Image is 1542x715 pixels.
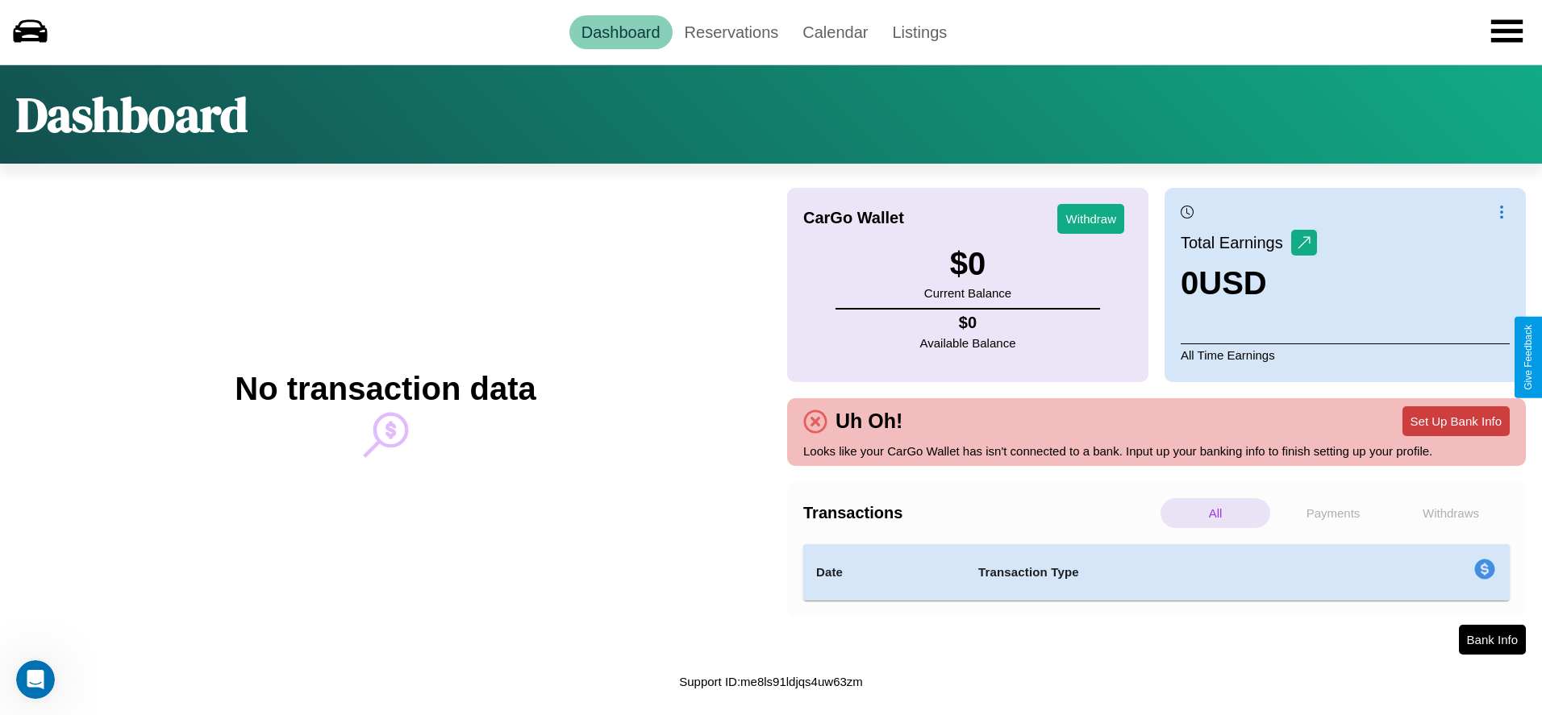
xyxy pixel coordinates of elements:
[679,671,863,692] p: Support ID: me8ls91ldjqs4uw63zm
[1396,498,1506,528] p: Withdraws
[827,409,911,433] h4: Uh Oh!
[1057,204,1124,234] button: Withdraw
[1181,265,1317,301] h3: 0 USD
[1181,343,1510,366] p: All Time Earnings
[803,544,1510,601] table: simple table
[880,15,959,49] a: Listings
[569,15,673,49] a: Dashboard
[924,282,1011,304] p: Current Balance
[235,371,536,407] h2: No transaction data
[816,563,952,582] h4: Date
[803,504,1156,522] h4: Transactions
[803,209,904,227] h4: CarGo Wallet
[924,246,1011,282] h3: $ 0
[1161,498,1270,528] p: All
[920,332,1016,354] p: Available Balance
[16,660,55,699] iframe: Intercom live chat
[1402,406,1510,436] button: Set Up Bank Info
[1459,625,1526,655] button: Bank Info
[1278,498,1388,528] p: Payments
[16,81,248,148] h1: Dashboard
[1523,325,1534,390] div: Give Feedback
[978,563,1343,582] h4: Transaction Type
[790,15,880,49] a: Calendar
[920,314,1016,332] h4: $ 0
[1181,228,1291,257] p: Total Earnings
[673,15,791,49] a: Reservations
[803,440,1510,462] p: Looks like your CarGo Wallet has isn't connected to a bank. Input up your banking info to finish ...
